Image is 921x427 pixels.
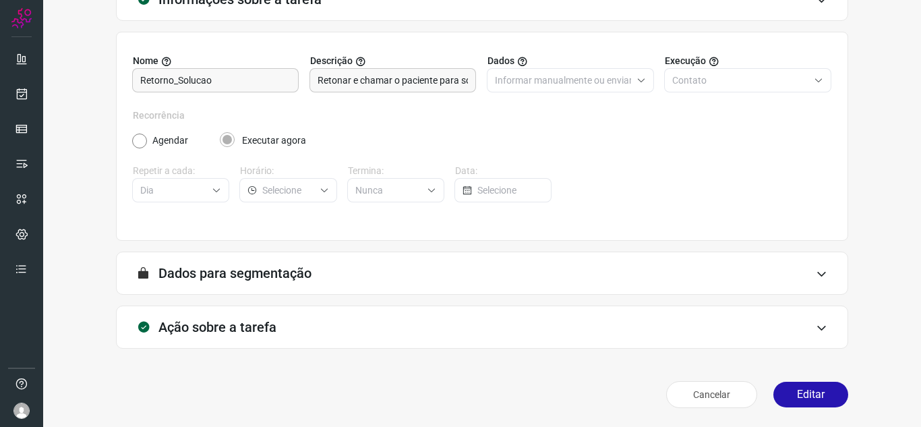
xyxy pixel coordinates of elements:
[262,179,314,202] input: Selecione
[158,319,276,335] h3: Ação sobre a tarefa
[11,8,32,28] img: Logo
[672,69,808,92] input: Selecione o tipo de envio
[455,164,552,178] label: Data:
[773,382,848,407] button: Editar
[140,179,206,202] input: Selecione
[158,265,311,281] h3: Dados para segmentação
[13,403,30,419] img: avatar-user-boy.jpg
[495,69,631,92] input: Selecione o tipo de envio
[152,134,188,148] label: Agendar
[477,179,543,202] input: Selecione
[133,164,229,178] label: Repetir a cada:
[665,54,706,68] span: Execução
[242,134,306,148] label: Executar agora
[140,69,291,92] input: Digite o nome para a sua tarefa.
[355,179,421,202] input: Selecione
[133,109,831,123] label: Recorrência
[310,54,353,68] span: Descrição
[133,54,158,68] span: Nome
[487,54,514,68] span: Dados
[318,69,468,92] input: Forneça uma breve descrição da sua tarefa.
[240,164,336,178] label: Horário:
[666,381,757,408] button: Cancelar
[348,164,444,178] label: Termina:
